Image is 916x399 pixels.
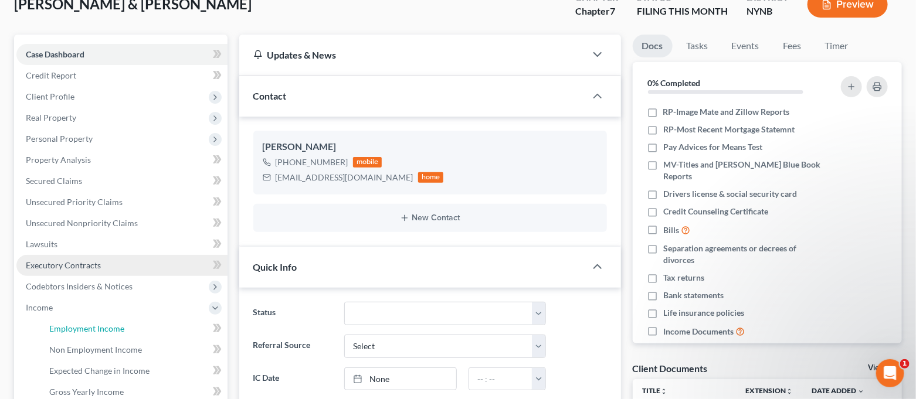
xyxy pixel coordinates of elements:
b: 10 full minutes [69,145,139,155]
button: Send a message… [201,305,220,323]
div: Emma says… [9,69,225,310]
span: Codebtors Insiders & Notices [26,281,133,291]
button: Upload attachment [18,309,28,319]
div: 🚨 Notice: MFA Filing Issue 🚨We’ve noticed some users are not receiving the MFA pop-up when filing... [9,69,192,284]
span: Quick Info [253,261,297,272]
span: 1 [900,359,910,369]
span: Bills [663,224,679,236]
a: Docs [633,35,673,57]
span: Tax returns [663,272,704,284]
span: Non Employment Income [49,345,142,354]
span: Income Documents [663,326,734,337]
textarea: Message… [10,285,225,305]
a: View All [868,364,897,372]
a: Extensionunfold_more [745,386,793,395]
span: RP-Image Mate and Zillow Reports [663,106,790,118]
span: Life insurance policies [663,307,744,319]
span: Contact [253,90,287,101]
button: Gif picker [56,309,65,319]
div: Client Documents [633,362,708,374]
div: We’ve noticed some users are not receiving the MFA pop-up when filing [DATE]. [19,93,183,128]
div: Chapter [575,5,618,18]
label: Referral Source [247,335,339,358]
span: MV-Titles and [PERSON_NAME] Blue Book Reports [663,159,825,182]
button: go back [8,5,30,27]
a: Expected Change in Income [40,360,228,381]
div: If you experience this issue, please wait at least between filing attempts to allow MFA to reset ... [19,133,183,179]
div: [PHONE_NUMBER] [276,156,348,168]
a: Credit Report [16,65,228,86]
div: Updates & News [253,49,572,61]
a: Timer [816,35,858,57]
a: Fees [773,35,811,57]
span: Income [26,302,53,312]
div: [PERSON_NAME] [263,140,598,154]
span: Drivers license & social security card [663,188,797,200]
a: None [345,368,456,390]
div: FILING THIS MONTH [637,5,728,18]
span: Credit Report [26,70,76,80]
i: expand_more [857,388,864,395]
a: Events [722,35,769,57]
div: If you’ve had multiple failed attempts after waiting 10 minutes and need to file by the end of th... [19,185,183,231]
span: Bank statements [663,289,724,301]
span: Separation agreements or decrees of divorces [663,243,825,266]
div: [EMAIL_ADDRESS][DOMAIN_NAME] [276,172,413,183]
a: Titleunfold_more [642,386,667,395]
a: Lawsuits [16,234,228,255]
label: IC Date [247,367,339,391]
button: Emoji picker [37,309,46,319]
h1: [PERSON_NAME] [57,6,133,15]
span: Real Property [26,112,76,122]
i: unfold_more [660,388,667,395]
a: Secured Claims [16,170,228,192]
strong: 0% Completed [648,78,701,88]
span: RP-Most Recent Mortgage Statemnt [663,124,795,135]
a: Property Analysis [16,149,228,170]
button: Home [184,5,206,27]
div: home [418,172,444,183]
a: Tasks [677,35,718,57]
iframe: Intercom live chat [876,359,904,387]
span: Unsecured Priority Claims [26,197,123,207]
span: Case Dashboard [26,49,84,59]
a: Non Employment Income [40,339,228,360]
span: 7 [610,5,615,16]
div: Our team is actively investigating this issue and will provide updates as soon as more informatio... [19,237,183,271]
b: 🚨 Notice: MFA Filing Issue 🚨 [19,76,155,86]
a: Case Dashboard [16,44,228,65]
span: Personal Property [26,134,93,144]
a: Employment Income [40,318,228,339]
button: New Contact [263,213,598,223]
span: Executory Contracts [26,260,101,270]
i: unfold_more [786,388,793,395]
span: Gross Yearly Income [49,387,124,397]
button: Start recording [74,309,84,319]
a: Executory Contracts [16,255,228,276]
div: NYNB [747,5,789,18]
span: Client Profile [26,91,74,101]
a: Date Added expand_more [812,386,864,395]
span: Secured Claims [26,176,82,186]
span: Employment Income [49,323,124,333]
span: Unsecured Nonpriority Claims [26,218,138,228]
span: Pay Advices for Means Test [663,141,762,153]
a: Unsecured Priority Claims [16,192,228,213]
p: Active [57,15,80,26]
span: Property Analysis [26,155,91,165]
div: mobile [353,157,382,168]
span: Lawsuits [26,239,57,249]
span: Expected Change in Income [49,366,150,376]
img: Profile image for Emma [33,6,52,25]
span: Credit Counseling Certificate [663,206,768,217]
label: Status [247,302,339,325]
div: Close [206,5,227,26]
input: -- : -- [469,368,532,390]
a: Unsecured Nonpriority Claims [16,213,228,234]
